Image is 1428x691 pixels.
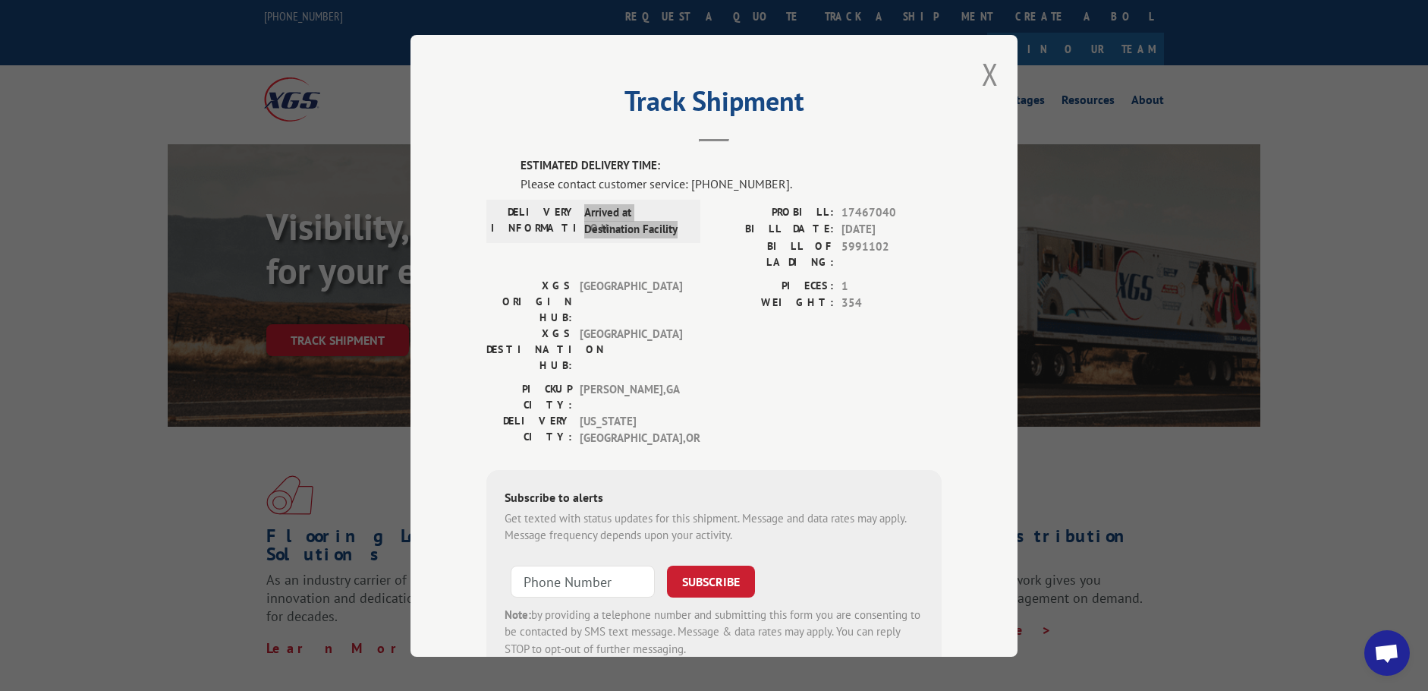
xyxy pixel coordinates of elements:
label: PROBILL: [714,204,834,221]
span: 1 [841,277,942,295]
span: [GEOGRAPHIC_DATA] [580,325,682,373]
span: 17467040 [841,204,942,221]
span: 354 [841,295,942,312]
span: [DATE] [841,221,942,238]
h2: Track Shipment [486,90,942,119]
span: Arrived at Destination Facility [584,204,687,238]
label: ESTIMATED DELIVERY TIME: [521,157,942,175]
div: by providing a telephone number and submitting this form you are consenting to be contacted by SM... [505,606,923,658]
div: Subscribe to alerts [505,487,923,510]
span: [PERSON_NAME] , GA [580,380,682,412]
span: [US_STATE][GEOGRAPHIC_DATA] , OR [580,412,682,446]
label: WEIGHT: [714,295,834,312]
button: SUBSCRIBE [667,565,755,597]
button: Close modal [982,54,999,94]
label: PICKUP CITY: [486,380,572,412]
input: Phone Number [511,565,655,597]
a: Open chat [1364,630,1410,676]
label: XGS ORIGIN HUB: [486,277,572,325]
strong: Note: [505,607,531,621]
label: BILL DATE: [714,221,834,238]
div: Please contact customer service: [PHONE_NUMBER]. [521,174,942,192]
label: BILL OF LADING: [714,238,834,270]
span: 5991102 [841,238,942,270]
div: Get texted with status updates for this shipment. Message and data rates may apply. Message frequ... [505,510,923,544]
label: DELIVERY CITY: [486,412,572,446]
label: DELIVERY INFORMATION: [491,204,577,238]
label: PIECES: [714,277,834,295]
span: [GEOGRAPHIC_DATA] [580,277,682,325]
label: XGS DESTINATION HUB: [486,325,572,373]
